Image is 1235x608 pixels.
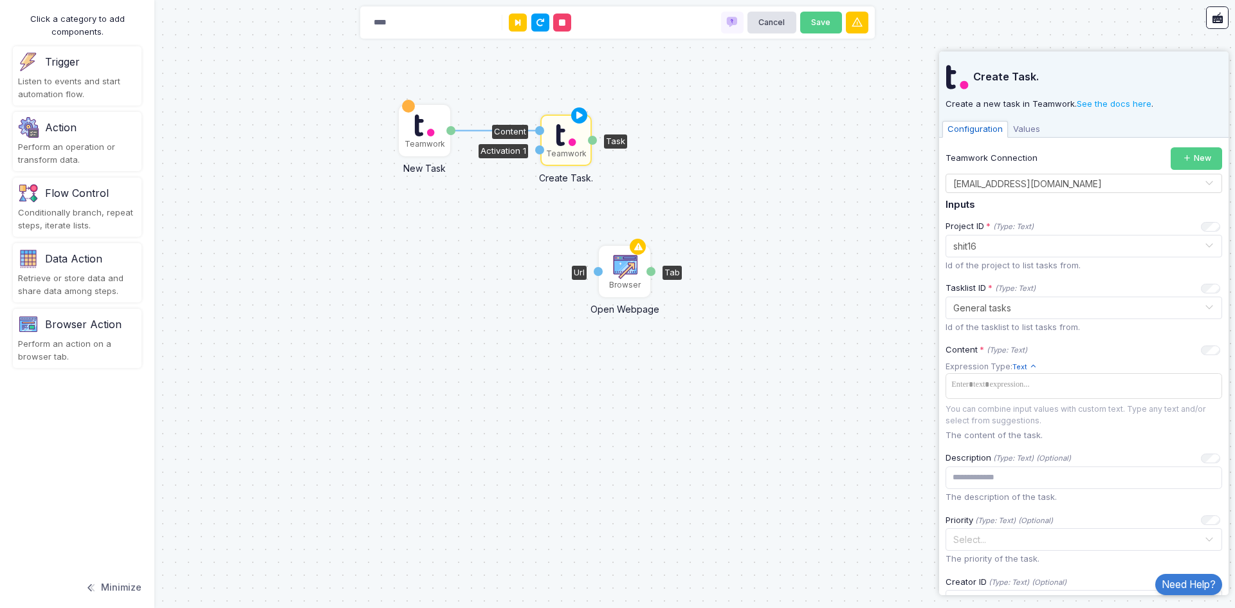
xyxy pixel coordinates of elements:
[663,266,682,280] div: Tab
[973,71,1223,84] span: Create Task.
[946,344,1027,356] div: Content
[1155,574,1222,595] a: Need Help?
[609,279,641,291] div: Browser
[946,429,1222,442] p: The content of the task.
[13,13,142,38] div: Click a category to add components.
[45,251,102,266] div: Data Action
[946,514,1016,527] div: Priority
[18,183,39,203] img: flow-v1.png
[18,51,39,72] img: trigger.png
[479,144,528,158] div: Activation 1
[946,491,1222,504] p: The description of the task.
[45,120,77,135] div: Action
[18,272,136,297] div: Retrieve or store data and share data among steps.
[747,12,796,34] button: Cancel
[946,362,1012,371] span: Expression Type:
[570,296,679,316] div: Open Webpage
[18,314,39,335] img: category-v1.png
[942,121,1008,138] span: Configuration
[946,321,1222,334] p: Id of the tasklist to list tasks from.
[405,138,445,150] div: Teamwork
[1036,454,1071,463] i: (Optional)
[946,282,1036,295] div: Tasklist ID
[18,207,136,232] div: Conditionally branch, repeat steps, iterate lists.
[1012,362,1037,373] span: Text
[370,155,479,175] div: New Task
[993,222,1034,231] i: (Type: Text)
[604,134,627,149] div: Task
[946,199,1222,211] h5: Inputs
[946,553,1222,566] p: The priority of the task.
[946,152,1038,165] label: Teamwork Connection
[18,338,136,363] div: Perform an action on a browser tab.
[546,148,587,160] div: Teamwork
[511,165,621,185] div: Create Task.
[946,220,1034,233] div: Project ID
[1171,147,1222,170] button: New
[492,125,528,139] div: Content
[45,317,122,332] div: Browser Action
[800,12,842,34] button: Save
[85,573,142,602] button: Minimize
[946,452,1034,465] div: Description
[1032,578,1066,587] i: (Optional)
[946,576,1029,589] div: Creator ID
[946,259,1222,272] p: Id of the project to list tasks from.
[975,516,1016,525] i: (Type: Text)
[946,373,1222,399] tags: ​
[946,403,1222,427] div: You can combine input values with custom text. Type any text and/or select from suggestions.
[946,98,1222,111] p: Create a new task in Teamwork. .
[18,248,39,269] img: category.png
[18,141,136,166] div: Perform an operation or transform data.
[45,185,109,201] div: Flow Control
[414,113,435,138] img: teamwork.svg
[989,578,1029,587] i: (Type: Text)
[18,117,39,138] img: settings.png
[45,54,80,69] div: Trigger
[612,253,637,279] img: open-webpage-v1.png
[18,75,136,100] div: Listen to events and start automation flow.
[556,122,577,148] img: teamwork.svg
[995,284,1036,293] i: (Type: Text)
[1008,121,1045,138] span: Values
[993,454,1034,463] i: (Type: Text)
[946,63,969,91] img: teamwork.svg
[572,266,587,280] div: Url
[987,345,1027,355] i: (Type: Text)
[846,12,868,34] button: Warnings
[1018,516,1053,525] i: (Optional)
[1077,98,1151,109] a: See the docs here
